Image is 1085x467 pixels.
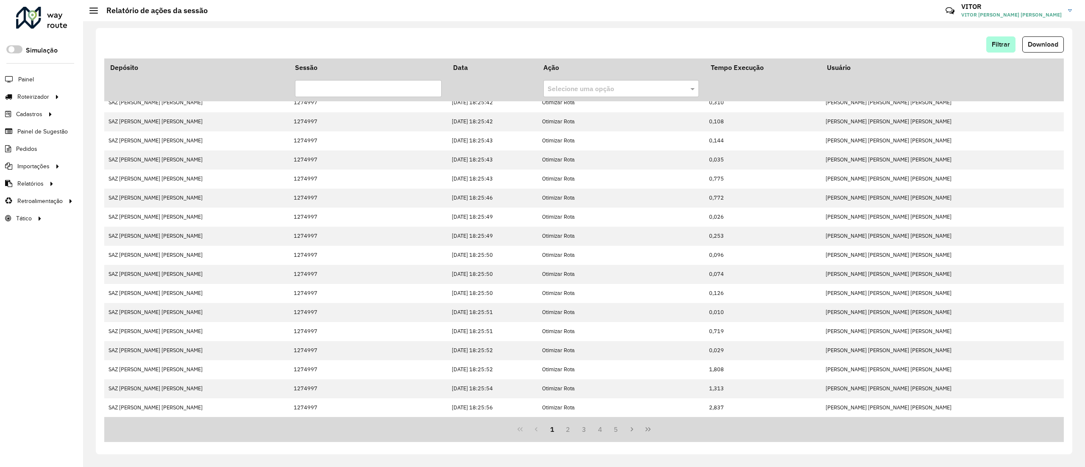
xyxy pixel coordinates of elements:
[289,284,447,303] td: 1274997
[448,379,537,398] td: [DATE] 18:25:54
[17,162,50,171] span: Importações
[104,246,289,265] td: SAZ [PERSON_NAME] [PERSON_NAME]
[821,58,1063,76] th: Usuário
[537,284,705,303] td: Otimizar Rota
[705,227,821,246] td: 0,253
[104,112,289,131] td: SAZ [PERSON_NAME] [PERSON_NAME]
[705,398,821,417] td: 2,837
[17,92,49,101] span: Roteirizador
[289,93,447,112] td: 1274997
[104,170,289,189] td: SAZ [PERSON_NAME] [PERSON_NAME]
[104,131,289,150] td: SAZ [PERSON_NAME] [PERSON_NAME]
[448,208,537,227] td: [DATE] 18:25:49
[448,246,537,265] td: [DATE] 18:25:50
[1028,41,1058,48] span: Download
[448,150,537,170] td: [DATE] 18:25:43
[104,93,289,112] td: SAZ [PERSON_NAME] [PERSON_NAME]
[289,170,447,189] td: 1274997
[104,341,289,360] td: SAZ [PERSON_NAME] [PERSON_NAME]
[1022,36,1064,53] button: Download
[104,150,289,170] td: SAZ [PERSON_NAME] [PERSON_NAME]
[537,246,705,265] td: Otimizar Rota
[624,421,640,437] button: Next Page
[705,322,821,341] td: 0,719
[537,112,705,131] td: Otimizar Rota
[289,398,447,417] td: 1274997
[448,303,537,322] td: [DATE] 18:25:51
[705,208,821,227] td: 0,026
[17,197,63,206] span: Retroalimentação
[705,360,821,379] td: 1,808
[821,227,1063,246] td: [PERSON_NAME] [PERSON_NAME] [PERSON_NAME]
[289,246,447,265] td: 1274997
[537,379,705,398] td: Otimizar Rota
[705,265,821,284] td: 0,074
[821,150,1063,170] td: [PERSON_NAME] [PERSON_NAME] [PERSON_NAME]
[98,6,208,15] h2: Relatório de ações da sessão
[104,208,289,227] td: SAZ [PERSON_NAME] [PERSON_NAME]
[705,93,821,112] td: 0,310
[705,303,821,322] td: 0,010
[537,93,705,112] td: Otimizar Rota
[104,58,289,76] th: Depósito
[821,322,1063,341] td: [PERSON_NAME] [PERSON_NAME] [PERSON_NAME]
[821,246,1063,265] td: [PERSON_NAME] [PERSON_NAME] [PERSON_NAME]
[941,2,959,20] a: Contato Rápido
[537,322,705,341] td: Otimizar Rota
[448,284,537,303] td: [DATE] 18:25:50
[448,360,537,379] td: [DATE] 18:25:52
[289,112,447,131] td: 1274997
[705,170,821,189] td: 0,775
[705,58,821,76] th: Tempo Execução
[537,265,705,284] td: Otimizar Rota
[104,189,289,208] td: SAZ [PERSON_NAME] [PERSON_NAME]
[448,170,537,189] td: [DATE] 18:25:43
[986,36,1015,53] button: Filtrar
[289,189,447,208] td: 1274997
[537,341,705,360] td: Otimizar Rota
[705,112,821,131] td: 0,108
[576,421,592,437] button: 3
[821,284,1063,303] td: [PERSON_NAME] [PERSON_NAME] [PERSON_NAME]
[26,45,58,56] label: Simulação
[289,150,447,170] td: 1274997
[289,379,447,398] td: 1274997
[821,170,1063,189] td: [PERSON_NAME] [PERSON_NAME] [PERSON_NAME]
[289,227,447,246] td: 1274997
[592,421,608,437] button: 4
[289,58,447,76] th: Sessão
[821,303,1063,322] td: [PERSON_NAME] [PERSON_NAME] [PERSON_NAME]
[537,360,705,379] td: Otimizar Rota
[537,398,705,417] td: Otimizar Rota
[821,379,1063,398] td: [PERSON_NAME] [PERSON_NAME] [PERSON_NAME]
[821,208,1063,227] td: [PERSON_NAME] [PERSON_NAME] [PERSON_NAME]
[448,58,537,76] th: Data
[705,284,821,303] td: 0,126
[705,246,821,265] td: 0,096
[289,303,447,322] td: 1274997
[705,379,821,398] td: 1,313
[104,265,289,284] td: SAZ [PERSON_NAME] [PERSON_NAME]
[104,284,289,303] td: SAZ [PERSON_NAME] [PERSON_NAME]
[961,3,1062,11] h3: VITOR
[821,112,1063,131] td: [PERSON_NAME] [PERSON_NAME] [PERSON_NAME]
[448,189,537,208] td: [DATE] 18:25:46
[821,341,1063,360] td: [PERSON_NAME] [PERSON_NAME] [PERSON_NAME]
[16,214,32,223] span: Tático
[608,421,624,437] button: 5
[289,131,447,150] td: 1274997
[537,170,705,189] td: Otimizar Rota
[104,398,289,417] td: SAZ [PERSON_NAME] [PERSON_NAME]
[104,303,289,322] td: SAZ [PERSON_NAME] [PERSON_NAME]
[537,150,705,170] td: Otimizar Rota
[17,179,44,188] span: Relatórios
[448,93,537,112] td: [DATE] 18:25:42
[821,131,1063,150] td: [PERSON_NAME] [PERSON_NAME] [PERSON_NAME]
[448,341,537,360] td: [DATE] 18:25:52
[537,189,705,208] td: Otimizar Rota
[821,360,1063,379] td: [PERSON_NAME] [PERSON_NAME] [PERSON_NAME]
[705,189,821,208] td: 0,772
[104,322,289,341] td: SAZ [PERSON_NAME] [PERSON_NAME]
[289,265,447,284] td: 1274997
[961,11,1062,19] span: VITOR [PERSON_NAME] [PERSON_NAME]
